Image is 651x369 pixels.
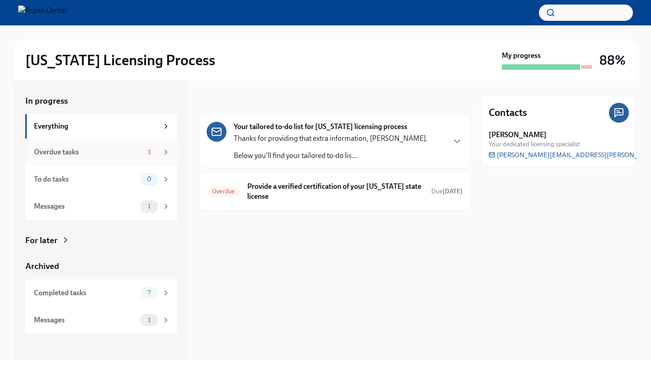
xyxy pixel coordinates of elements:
div: Messages [34,201,137,211]
h4: Contacts [489,106,527,120]
div: To do tasks [34,174,137,184]
div: Messages [34,315,137,325]
a: Archived [25,260,177,272]
a: Completed tasks7 [25,279,177,307]
strong: Your tailored to-do list for [US_STATE] licensing process [234,122,407,132]
span: Due [431,187,462,195]
span: 7 [142,289,156,296]
span: Overdue [207,188,240,195]
strong: [DATE] [443,187,462,195]
div: Overdue tasks [34,147,137,157]
a: To do tasks0 [25,166,177,193]
div: Completed tasks [34,288,137,298]
h3: 88% [599,52,626,68]
div: Everything [34,121,158,131]
span: July 1st, 2025 10:00 [431,187,462,196]
p: Below you'll find your tailored to-do lis... [234,151,428,161]
strong: [PERSON_NAME] [489,130,547,140]
h2: [US_STATE] Licensing Process [25,51,215,69]
span: 1 [142,149,156,155]
a: OverdueProvide a verified certification of your [US_STATE] state licenseDue[DATE] [207,180,462,203]
div: For later [25,235,57,246]
strong: My progress [502,51,541,61]
span: 1 [142,203,156,210]
a: For later [25,235,177,246]
a: In progress [25,95,177,107]
span: 0 [142,176,157,182]
a: Overdue tasks1 [25,139,177,166]
p: Thanks for providing that extra information, [PERSON_NAME]. [234,134,428,144]
div: In progress [199,95,241,107]
h6: Provide a verified certification of your [US_STATE] state license [247,182,424,201]
a: Messages1 [25,307,177,334]
span: Your dedicated licensing specialist [489,140,580,149]
span: 1 [142,316,156,323]
img: Aspen Dental [18,5,66,20]
a: Everything [25,114,177,139]
a: Messages1 [25,193,177,220]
